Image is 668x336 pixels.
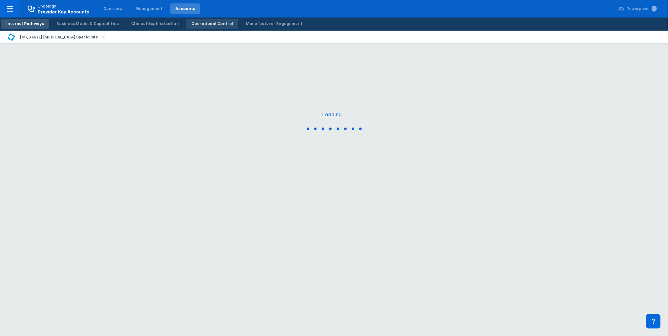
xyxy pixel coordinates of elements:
div: Internal Pathways [6,21,44,27]
a: Clinical Sophistication [126,19,184,29]
div: Contact Support [646,314,660,328]
div: Management [135,6,163,12]
img: georgia-cancer-specialists [8,33,15,41]
div: Manufacturer Engagement [246,21,303,27]
div: Powerpoint [627,6,657,12]
span: Provider Key Accounts [38,9,90,14]
a: Operational Control [186,19,238,29]
a: Manufacturer Engagement [241,19,308,29]
div: Operational Control [191,21,233,27]
div: Accounts [175,6,195,12]
a: Overview [98,3,128,14]
div: Clinical Sophistication [131,21,179,27]
a: Accounts [170,3,200,14]
p: Oncology [38,3,56,9]
div: Overview [103,6,123,12]
a: Management [130,3,168,14]
a: Internal Pathways [1,19,49,29]
div: [US_STATE] [MEDICAL_DATA] Specialists [18,33,100,42]
div: Business Model & Capabilities [56,21,119,27]
div: Loading... [323,111,346,118]
a: Business Model & Capabilities [51,19,124,29]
